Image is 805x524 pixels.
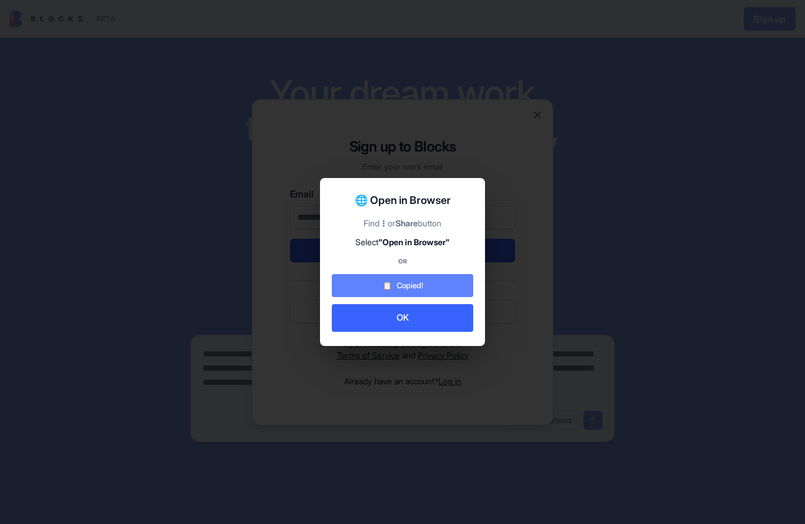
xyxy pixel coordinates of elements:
[332,236,473,248] div: Select
[395,218,418,228] strong: Share
[332,274,473,298] button: 📋 Copied!
[332,192,473,208] h2: 🌐 Open in Browser
[397,280,423,292] span: Copied!
[380,218,388,228] strong: ⋮
[378,237,450,247] strong: "Open in Browser"
[332,217,473,229] div: Find or button
[398,258,407,265] strong: OR
[382,280,392,292] span: 📋
[332,304,473,332] button: OK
